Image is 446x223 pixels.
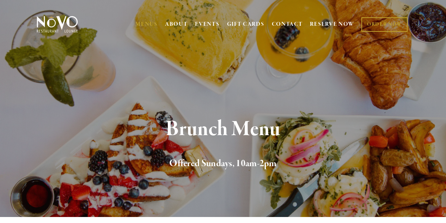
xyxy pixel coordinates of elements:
[272,18,303,31] a: CONTACT
[227,18,264,31] a: GIFT CARDS
[35,16,79,33] img: Novo Restaurant &amp; Lounge
[310,18,354,31] a: RESERVE NOW
[195,21,219,28] a: EVENTS
[47,118,399,141] h1: Brunch Menu
[361,17,408,32] a: ORDER NOW
[165,21,188,28] a: ABOUT
[47,156,399,171] h2: Offered Sundays, 10am-2pm
[135,21,158,28] a: MENUS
